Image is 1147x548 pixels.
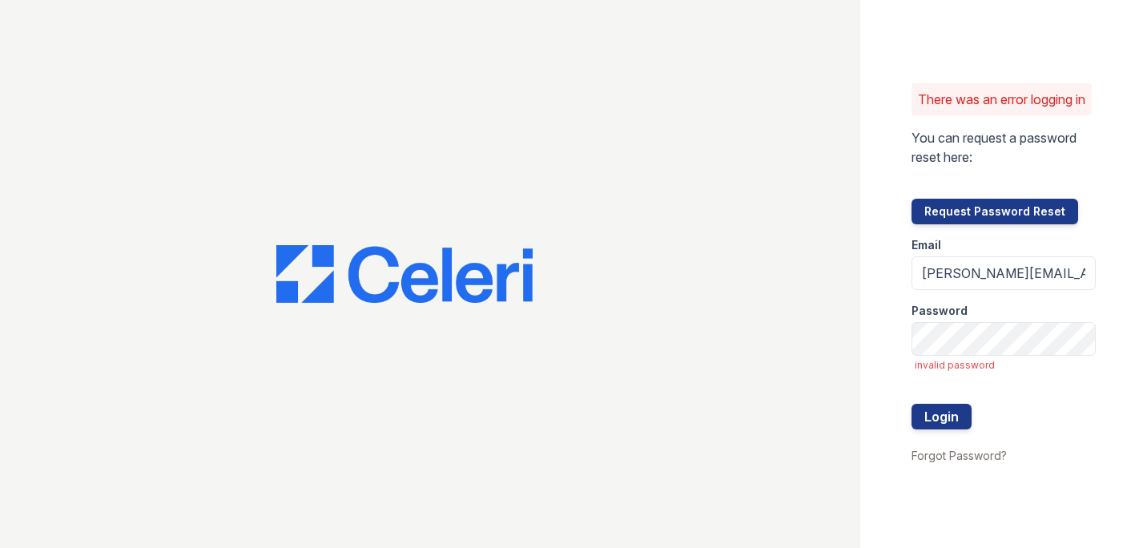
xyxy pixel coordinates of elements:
button: Request Password Reset [912,199,1078,224]
span: invalid password [915,359,1096,372]
a: Forgot Password? [912,449,1007,462]
p: There was an error logging in [918,90,1085,109]
p: You can request a password reset here: [912,128,1096,167]
img: CE_Logo_Blue-a8612792a0a2168367f1c8372b55b34899dd931a85d93a1a3d3e32e68fde9ad4.png [276,245,533,303]
button: Login [912,404,972,429]
label: Password [912,303,968,319]
label: Email [912,237,941,253]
